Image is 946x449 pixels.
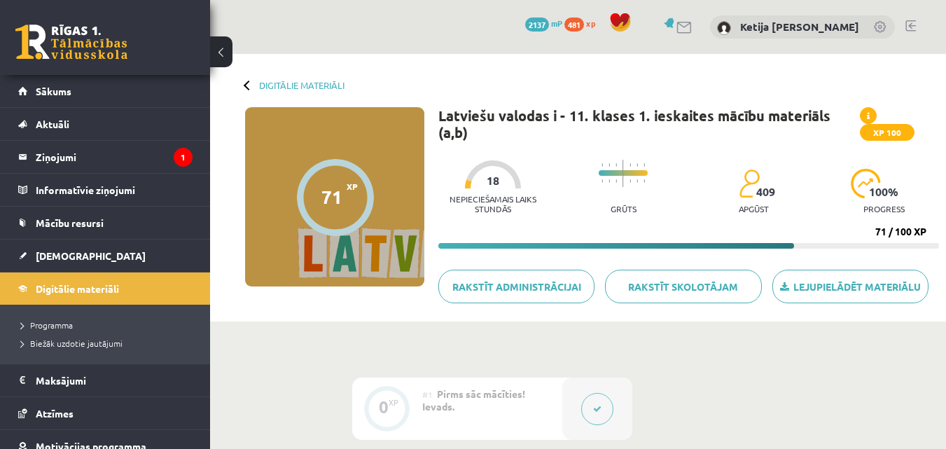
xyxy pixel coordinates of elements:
img: icon-short-line-57e1e144782c952c97e751825c79c345078a6d821885a25fce030b3d8c18986b.svg [629,163,631,167]
a: Ziņojumi1 [18,141,193,173]
a: [DEMOGRAPHIC_DATA] [18,240,193,272]
a: 2137 mP [525,18,562,29]
legend: Ziņojumi [36,141,193,173]
a: Digitālie materiāli [259,80,345,90]
p: apgūst [739,204,769,214]
span: 18 [487,174,499,187]
p: Nepieciešamais laiks stundās [438,194,548,214]
legend: Informatīvie ziņojumi [36,174,193,206]
img: icon-short-line-57e1e144782c952c97e751825c79c345078a6d821885a25fce030b3d8c18986b.svg [644,179,645,183]
img: icon-short-line-57e1e144782c952c97e751825c79c345078a6d821885a25fce030b3d8c18986b.svg [644,163,645,167]
p: progress [863,204,905,214]
img: icon-short-line-57e1e144782c952c97e751825c79c345078a6d821885a25fce030b3d8c18986b.svg [629,179,631,183]
span: #1 [422,389,433,400]
span: Digitālie materiāli [36,282,119,295]
i: 1 [174,148,193,167]
a: Programma [21,319,196,331]
img: icon-short-line-57e1e144782c952c97e751825c79c345078a6d821885a25fce030b3d8c18986b.svg [608,163,610,167]
img: icon-long-line-d9ea69661e0d244f92f715978eff75569469978d946b2353a9bb055b3ed8787d.svg [622,160,624,187]
span: Pirms sāc mācīties! Ievads. [422,387,525,413]
div: 71 [321,186,342,207]
span: 100 % [869,186,899,198]
span: mP [551,18,562,29]
a: Rakstīt skolotājam [605,270,761,303]
p: Grūts [611,204,637,214]
span: 2137 [525,18,549,32]
a: Rīgas 1. Tālmācības vidusskola [15,25,127,60]
a: Ketija [PERSON_NAME] [740,20,859,34]
h1: Latviešu valodas i - 11. klases 1. ieskaites mācību materiāls (a,b) [438,107,860,141]
img: icon-short-line-57e1e144782c952c97e751825c79c345078a6d821885a25fce030b3d8c18986b.svg [601,179,603,183]
img: icon-short-line-57e1e144782c952c97e751825c79c345078a6d821885a25fce030b3d8c18986b.svg [608,179,610,183]
span: Programma [21,319,73,331]
span: [DEMOGRAPHIC_DATA] [36,249,146,262]
a: Sākums [18,75,193,107]
img: icon-progress-161ccf0a02000e728c5f80fcf4c31c7af3da0e1684b2b1d7c360e028c24a22f1.svg [851,169,881,198]
img: icon-short-line-57e1e144782c952c97e751825c79c345078a6d821885a25fce030b3d8c18986b.svg [637,179,638,183]
span: 409 [756,186,775,198]
a: Mācību resursi [18,207,193,239]
a: Biežāk uzdotie jautājumi [21,337,196,350]
span: xp [586,18,595,29]
a: Lejupielādēt materiālu [772,270,928,303]
img: icon-short-line-57e1e144782c952c97e751825c79c345078a6d821885a25fce030b3d8c18986b.svg [601,163,603,167]
span: Atzīmes [36,407,74,420]
a: 481 xp [564,18,602,29]
span: XP [347,181,358,191]
span: 481 [564,18,584,32]
span: XP 100 [860,124,914,141]
span: Sākums [36,85,71,97]
img: Ketija Nikola Kmeta [717,21,731,35]
legend: Maksājumi [36,364,193,396]
div: XP [389,399,398,406]
a: Atzīmes [18,397,193,429]
div: 0 [379,401,389,413]
img: icon-short-line-57e1e144782c952c97e751825c79c345078a6d821885a25fce030b3d8c18986b.svg [615,179,617,183]
img: students-c634bb4e5e11cddfef0936a35e636f08e4e9abd3cc4e673bd6f9a4125e45ecb1.svg [739,169,759,198]
img: icon-short-line-57e1e144782c952c97e751825c79c345078a6d821885a25fce030b3d8c18986b.svg [637,163,638,167]
span: Biežāk uzdotie jautājumi [21,338,123,349]
a: Maksājumi [18,364,193,396]
span: Mācību resursi [36,216,104,229]
a: Digitālie materiāli [18,272,193,305]
a: Rakstīt administrācijai [438,270,594,303]
a: Informatīvie ziņojumi [18,174,193,206]
img: icon-short-line-57e1e144782c952c97e751825c79c345078a6d821885a25fce030b3d8c18986b.svg [615,163,617,167]
a: Aktuāli [18,108,193,140]
span: Aktuāli [36,118,69,130]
